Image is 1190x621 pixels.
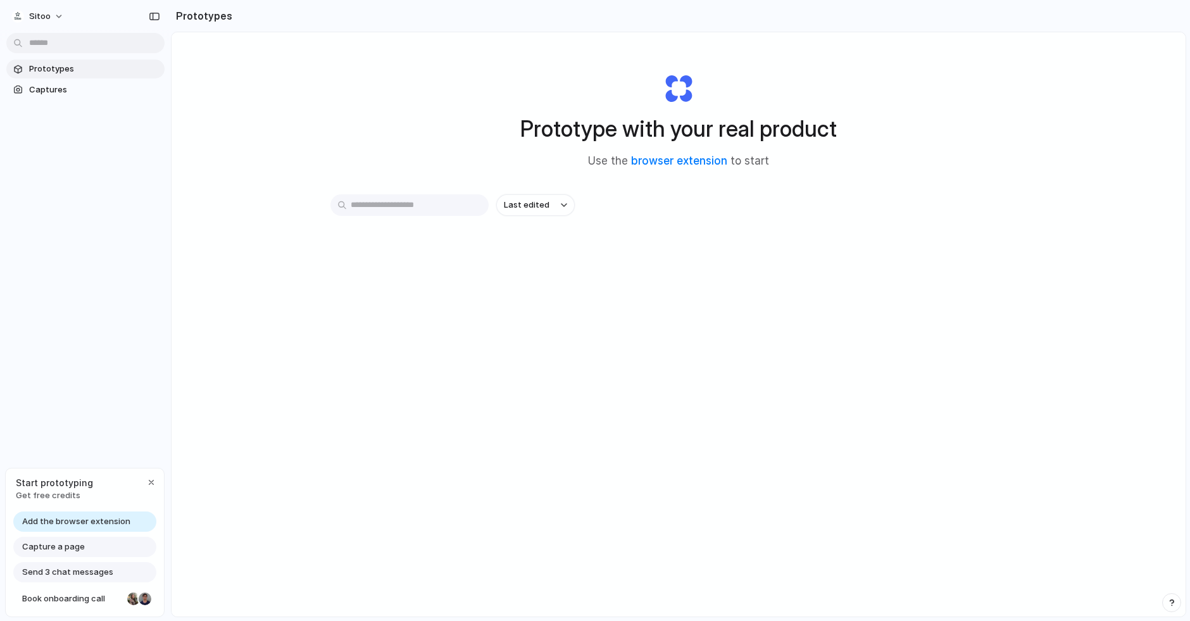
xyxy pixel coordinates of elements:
span: Start prototyping [16,476,93,489]
a: browser extension [631,154,727,167]
div: Christian Iacullo [137,591,153,606]
span: Sitoo [29,10,51,23]
a: Prototypes [6,60,165,78]
span: Add the browser extension [22,515,130,528]
button: Sitoo [6,6,70,27]
span: Captures [29,84,160,96]
h2: Prototypes [171,8,232,23]
span: Send 3 chat messages [22,566,113,579]
a: Book onboarding call [13,589,156,609]
span: Book onboarding call [22,593,122,605]
span: Use the to start [588,153,769,170]
h1: Prototype with your real product [520,112,837,146]
span: Prototypes [29,63,160,75]
span: Capture a page [22,541,85,553]
a: Captures [6,80,165,99]
button: Last edited [496,194,575,216]
span: Get free credits [16,489,93,502]
div: Nicole Kubica [126,591,141,606]
span: Last edited [504,199,549,211]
